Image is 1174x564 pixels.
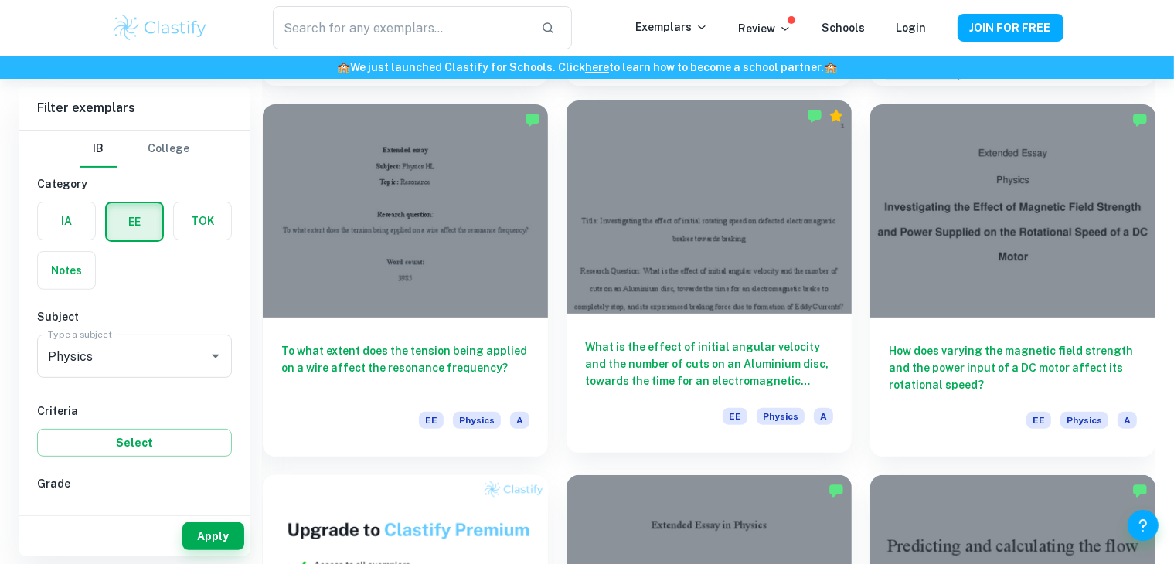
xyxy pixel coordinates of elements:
[1060,412,1108,429] span: Physics
[182,522,244,550] button: Apply
[1118,412,1137,429] span: A
[829,108,844,124] div: Premium
[337,61,350,73] span: 🏫
[1128,510,1159,541] button: Help and Feedback
[37,175,232,192] h6: Category
[80,131,117,168] button: IB
[37,308,232,325] h6: Subject
[525,112,540,127] img: Marked
[1026,412,1051,429] span: EE
[48,328,112,341] label: Type a subject
[757,408,805,425] span: Physics
[37,403,232,420] h6: Criteria
[263,104,548,457] a: To what extent does the tension being applied on a wire affect the resonance frequency?EEPhysicsA
[107,203,162,240] button: EE
[148,131,189,168] button: College
[37,475,232,492] h6: Grade
[38,252,95,289] button: Notes
[19,87,250,130] h6: Filter exemplars
[824,61,837,73] span: 🏫
[723,408,747,425] span: EE
[3,59,1171,76] h6: We just launched Clastify for Schools. Click to learn how to become a school partner.
[1132,112,1148,127] img: Marked
[814,408,833,425] span: A
[829,483,844,498] img: Marked
[80,131,189,168] div: Filter type choice
[567,104,852,457] a: What is the effect of initial angular velocity and the number of cuts on an Aluminium disc, towar...
[585,338,833,389] h6: What is the effect of initial angular velocity and the number of cuts on an Aluminium disc, towar...
[822,22,866,34] a: Schools
[174,202,231,240] button: TOK
[37,429,232,457] button: Select
[585,61,609,73] a: here
[453,412,501,429] span: Physics
[419,412,444,429] span: EE
[281,342,529,393] h6: To what extent does the tension being applied on a wire affect the resonance frequency?
[1132,483,1148,498] img: Marked
[739,20,791,37] p: Review
[870,104,1155,457] a: How does varying the magnetic field strength and the power input of a DC motor affect its rotatio...
[111,12,209,43] img: Clastify logo
[38,202,95,240] button: IA
[273,6,528,49] input: Search for any exemplars...
[636,19,708,36] p: Exemplars
[510,412,529,429] span: A
[807,108,822,124] img: Marked
[889,342,1137,393] h6: How does varying the magnetic field strength and the power input of a DC motor affect its rotatio...
[205,345,226,367] button: Open
[897,22,927,34] a: Login
[958,14,1063,42] button: JOIN FOR FREE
